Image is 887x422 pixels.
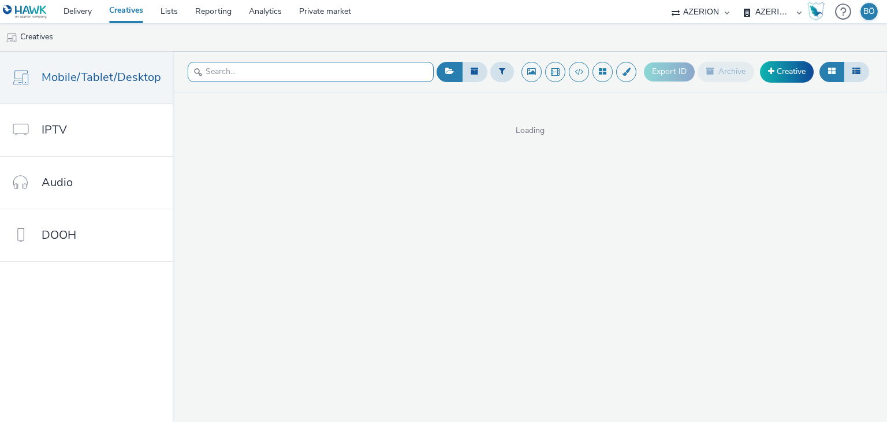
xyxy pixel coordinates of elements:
[42,69,161,86] span: Mobile/Tablet/Desktop
[42,227,76,243] span: DOOH
[807,2,825,21] img: Hawk Academy
[644,62,695,81] button: Export ID
[6,32,17,43] img: mobile
[698,62,754,82] button: Archive
[3,5,47,19] img: undefined Logo
[188,62,434,82] input: Search...
[760,61,814,82] a: Creative
[807,2,829,21] a: Hawk Academy
[844,62,869,82] button: Table
[173,125,887,136] span: Loading
[819,62,844,82] button: Grid
[42,174,73,191] span: Audio
[863,3,875,20] div: BÖ
[42,121,67,138] span: IPTV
